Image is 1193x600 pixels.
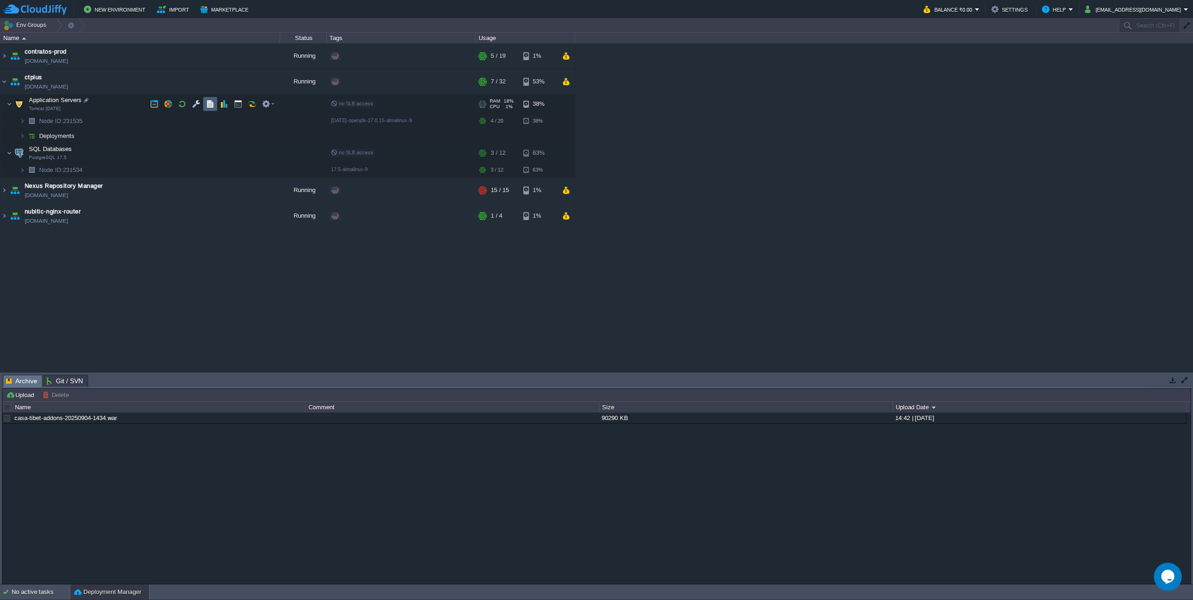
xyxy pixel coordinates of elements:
[25,47,67,56] a: contratos-prod
[7,95,12,113] img: AMDAwAAAACH5BAEAAAAALAAAAAABAAEAAAICRAEAOw==
[28,145,73,152] a: SQL DatabasesPostgreSQL 17.5
[280,203,327,228] div: Running
[491,43,506,69] div: 5 / 19
[1154,563,1184,591] iframe: chat widget
[28,97,83,103] a: Application ServersTomcat [DATE]
[7,144,12,162] img: AMDAwAAAACH5BAEAAAAALAAAAAABAAEAAAICRAEAOw==
[25,163,38,177] img: AMDAwAAAACH5BAEAAAAALAAAAAABAAEAAAICRAEAOw==
[991,4,1030,15] button: Settings
[42,391,72,399] button: Delete
[20,129,25,143] img: AMDAwAAAACH5BAEAAAAALAAAAAABAAEAAAICRAEAOw==
[331,150,373,155] span: no SLB access
[523,95,554,113] div: 38%
[3,4,67,15] img: CloudJiffy
[0,43,8,69] img: AMDAwAAAACH5BAEAAAAALAAAAAABAAEAAAICRAEAOw==
[280,43,327,69] div: Running
[523,178,554,203] div: 1%
[476,33,575,43] div: Usage
[8,43,21,69] img: AMDAwAAAACH5BAEAAAAALAAAAAABAAEAAAICRAEAOw==
[157,4,192,15] button: Import
[523,69,554,94] div: 53%
[8,69,21,94] img: AMDAwAAAACH5BAEAAAAALAAAAAABAAEAAAICRAEAOw==
[503,104,513,110] span: 1%
[25,114,38,128] img: AMDAwAAAACH5BAEAAAAALAAAAAABAAEAAAICRAEAOw==
[1,33,280,43] div: Name
[39,166,63,173] span: Node ID:
[327,33,475,43] div: Tags
[25,181,103,191] a: Nexus Repository Manager
[8,203,21,228] img: AMDAwAAAACH5BAEAAAAALAAAAAABAAEAAAICRAEAOw==
[281,33,326,43] div: Status
[0,69,8,94] img: AMDAwAAAACH5BAEAAAAALAAAAAABAAEAAAICRAEAOw==
[523,203,554,228] div: 1%
[25,56,68,66] a: [DOMAIN_NAME]
[893,413,1186,423] div: 14:42 | [DATE]
[39,117,63,124] span: Node ID:
[331,166,368,172] span: 17.5-almalinux-9
[306,402,599,413] div: Comment
[28,145,73,153] span: SQL Databases
[13,95,26,113] img: AMDAwAAAACH5BAEAAAAALAAAAAABAAEAAAICRAEAOw==
[22,37,26,40] img: AMDAwAAAACH5BAEAAAAALAAAAAABAAEAAAICRAEAOw==
[491,178,509,203] div: 15 / 15
[38,166,84,174] a: Node ID:231534
[523,114,554,128] div: 38%
[491,203,502,228] div: 1 / 4
[38,132,76,140] a: Deployments
[3,19,49,32] button: Env Groups
[523,163,554,177] div: 63%
[1085,4,1184,15] button: [EMAIL_ADDRESS][DOMAIN_NAME]
[200,4,251,15] button: Marketplace
[893,402,1186,413] div: Upload Date
[0,203,8,228] img: AMDAwAAAACH5BAEAAAAALAAAAAABAAEAAAICRAEAOw==
[1042,4,1069,15] button: Help
[20,163,25,177] img: AMDAwAAAACH5BAEAAAAALAAAAAABAAEAAAICRAEAOw==
[600,402,892,413] div: Size
[25,82,68,91] a: [DOMAIN_NAME]
[331,101,373,106] span: no SLB access
[491,69,506,94] div: 7 / 32
[25,191,68,200] a: [DOMAIN_NAME]
[13,144,26,162] img: AMDAwAAAACH5BAEAAAAALAAAAAABAAEAAAICRAEAOw==
[523,144,554,162] div: 63%
[8,178,21,203] img: AMDAwAAAACH5BAEAAAAALAAAAAABAAEAAAICRAEAOw==
[12,585,70,600] div: No active tasks
[331,117,412,123] span: [DATE]-openjdk-17.0.15-almalinux-9
[38,166,84,174] span: 231534
[28,96,83,104] span: Application Servers
[29,106,61,111] span: Tomcat [DATE]
[490,104,500,110] span: CPU
[38,117,84,125] span: 231535
[25,73,42,82] a: ctplus
[6,375,37,387] span: Archive
[38,117,84,125] a: Node ID:231535
[74,587,141,597] button: Deployment Manager
[29,155,67,160] span: PostgreSQL 17.5
[491,163,503,177] div: 3 / 12
[47,375,83,386] span: Git / SVN
[599,413,892,423] div: 90290 KB
[14,414,117,421] a: casa-tibet-addons-20250904-1434.war
[6,391,37,399] button: Upload
[25,216,68,226] a: [DOMAIN_NAME]
[491,114,503,128] div: 4 / 20
[523,43,554,69] div: 1%
[504,98,514,104] span: 18%
[84,4,148,15] button: New Environment
[13,402,305,413] div: Name
[280,178,327,203] div: Running
[25,207,81,216] a: nubitic-nginx-router
[491,144,506,162] div: 3 / 12
[924,4,975,15] button: Balance ₹0.00
[25,129,38,143] img: AMDAwAAAACH5BAEAAAAALAAAAAABAAEAAAICRAEAOw==
[490,98,500,104] span: RAM
[20,114,25,128] img: AMDAwAAAACH5BAEAAAAALAAAAAABAAEAAAICRAEAOw==
[0,178,8,203] img: AMDAwAAAACH5BAEAAAAALAAAAAABAAEAAAICRAEAOw==
[280,69,327,94] div: Running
